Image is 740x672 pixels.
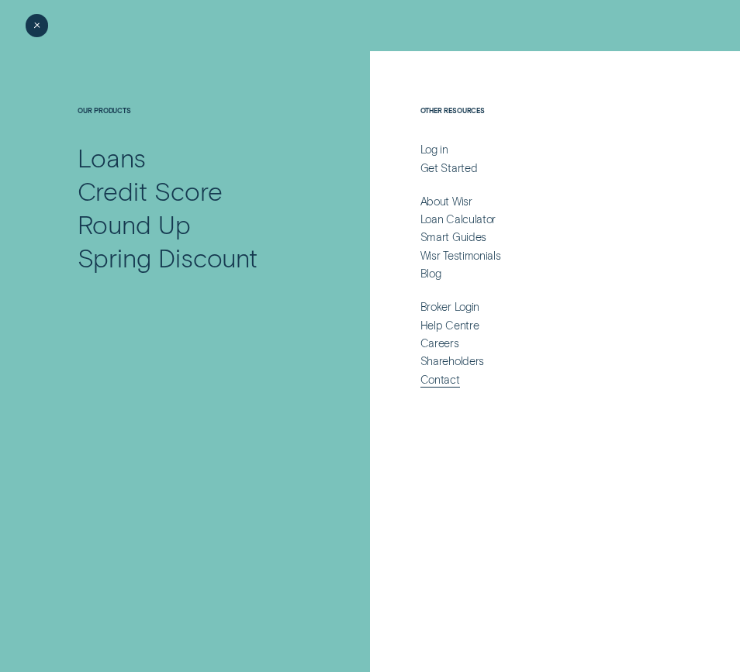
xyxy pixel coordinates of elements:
[420,249,501,263] div: Wisr Testimonials
[78,208,191,241] div: Round Up
[78,208,316,241] a: Round Up
[420,336,459,350] div: Careers
[420,195,472,208] div: About Wisr
[420,373,662,387] a: Contact
[420,230,487,244] div: Smart Guides
[420,161,662,175] a: Get Started
[420,106,662,141] h4: Other Resources
[78,141,316,174] a: Loans
[420,267,441,281] div: Blog
[420,212,662,226] a: Loan Calculator
[420,300,480,314] div: Broker Login
[26,14,49,37] button: Close Menu
[420,319,662,333] a: Help Centre
[420,319,479,333] div: Help Centre
[78,241,258,274] div: Spring Discount
[420,212,496,226] div: Loan Calculator
[420,161,478,175] div: Get Started
[420,354,485,368] div: Shareholders
[420,267,662,281] a: Blog
[420,249,662,263] a: Wisr Testimonials
[78,106,316,141] h4: Our Products
[78,174,316,208] a: Credit Score
[78,241,316,274] a: Spring Discount
[420,230,662,244] a: Smart Guides
[420,373,460,387] div: Contact
[420,143,448,157] div: Log in
[78,141,146,174] div: Loans
[78,174,222,208] div: Credit Score
[420,300,662,314] a: Broker Login
[420,336,662,350] a: Careers
[420,354,662,368] a: Shareholders
[420,195,662,208] a: About Wisr
[420,143,662,157] a: Log in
